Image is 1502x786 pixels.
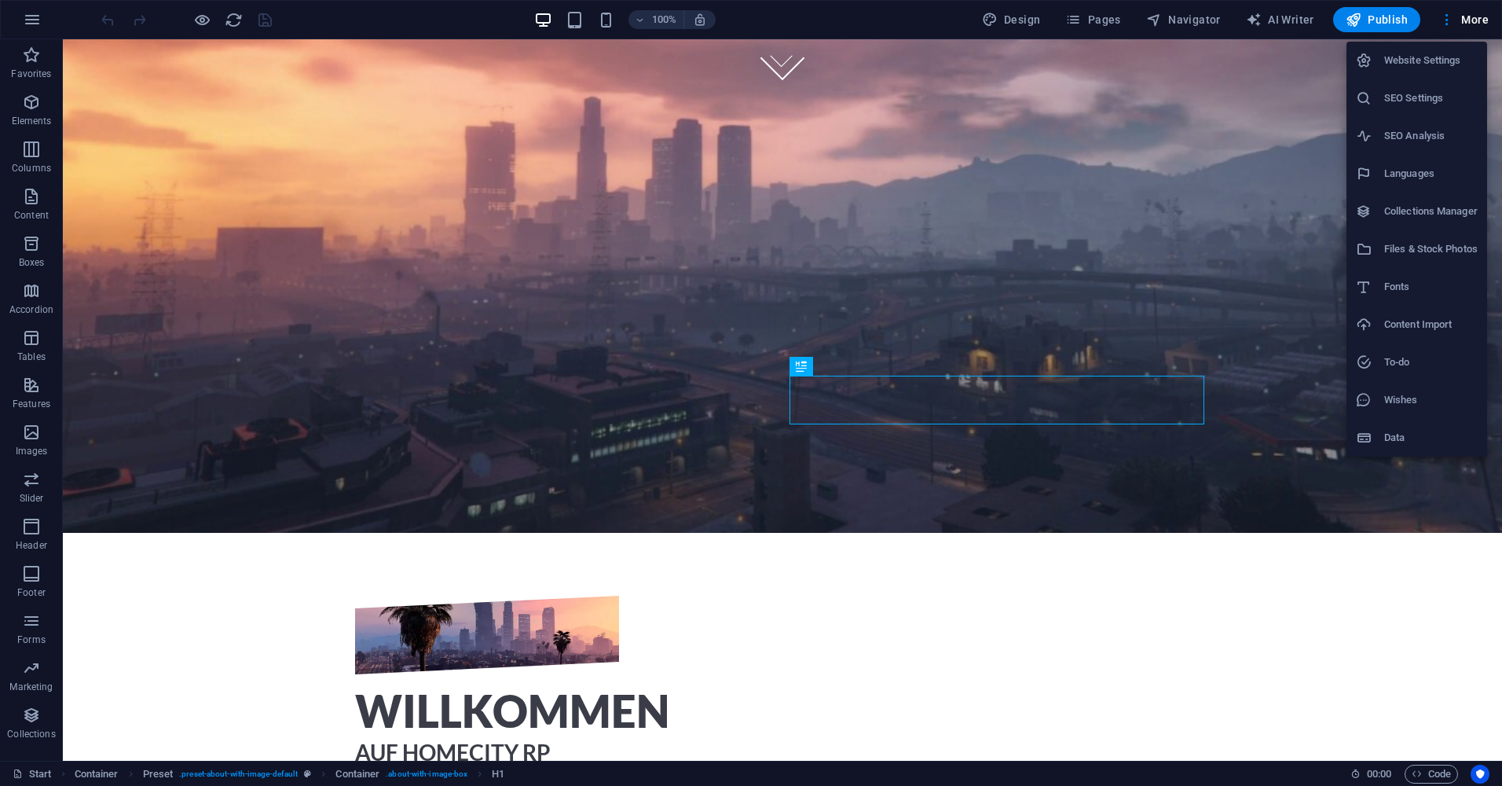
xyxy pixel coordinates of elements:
h6: To-do [1384,353,1478,372]
h6: Website Settings [1384,51,1478,70]
h6: Wishes [1384,391,1478,410]
h6: Files & Stock Photos [1384,240,1478,259]
h6: Languages [1384,164,1478,183]
h6: SEO Analysis [1384,127,1478,145]
h6: Content Import [1384,315,1478,334]
h6: Data [1384,428,1478,447]
h6: Fonts [1384,277,1478,296]
h6: SEO Settings [1384,89,1478,108]
h6: Collections Manager [1384,202,1478,221]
